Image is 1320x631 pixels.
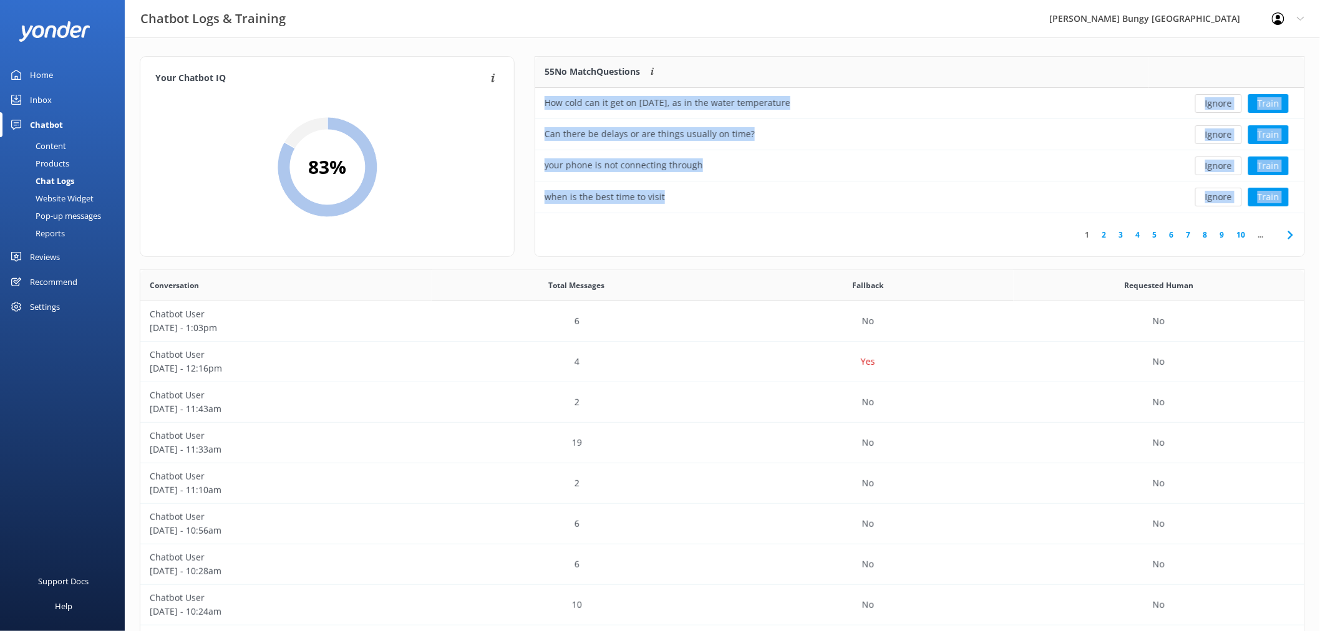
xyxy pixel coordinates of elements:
[7,190,94,207] div: Website Widget
[1079,229,1096,241] a: 1
[862,598,874,612] p: No
[1214,229,1231,241] a: 9
[535,88,1304,213] div: grid
[545,158,703,172] div: your phone is not connecting through
[155,72,487,85] h4: Your Chatbot IQ
[862,436,874,450] p: No
[140,463,1304,504] div: row
[862,517,874,531] p: No
[150,605,422,619] p: [DATE] - 10:24am
[852,279,883,291] span: Fallback
[30,244,60,269] div: Reviews
[140,423,1304,463] div: row
[150,307,422,321] p: Chatbot User
[1195,125,1242,144] button: Ignore
[1096,229,1113,241] a: 2
[140,301,1304,342] div: row
[30,62,53,87] div: Home
[7,172,125,190] a: Chat Logs
[862,476,874,490] p: No
[572,598,582,612] p: 10
[7,137,66,155] div: Content
[1153,355,1165,368] p: No
[19,21,90,42] img: yonder-white-logo.png
[150,429,422,443] p: Chatbot User
[575,476,580,490] p: 2
[535,119,1304,150] div: row
[535,88,1304,119] div: row
[150,279,199,291] span: Conversation
[150,402,422,416] p: [DATE] - 11:43am
[150,321,422,335] p: [DATE] - 1:03pm
[1197,229,1214,241] a: 8
[30,112,63,137] div: Chatbot
[55,594,72,619] div: Help
[1113,229,1130,241] a: 3
[862,314,874,328] p: No
[150,510,422,524] p: Chatbot User
[7,155,125,172] a: Products
[1153,557,1165,571] p: No
[7,172,74,190] div: Chat Logs
[150,362,422,375] p: [DATE] - 12:16pm
[140,9,286,29] h3: Chatbot Logs & Training
[140,342,1304,382] div: row
[39,569,89,594] div: Support Docs
[1153,476,1165,490] p: No
[1248,157,1289,175] button: Train
[1195,188,1242,206] button: Ignore
[150,348,422,362] p: Chatbot User
[1153,436,1165,450] p: No
[1153,395,1165,409] p: No
[1163,229,1180,241] a: 6
[575,395,580,409] p: 2
[1153,314,1165,328] p: No
[150,443,422,456] p: [DATE] - 11:33am
[545,127,755,141] div: Can there be delays or are things usually on time?
[7,207,101,224] div: Pop-up messages
[140,585,1304,625] div: row
[1153,598,1165,612] p: No
[545,65,640,79] p: 55 No Match Questions
[1153,517,1165,531] p: No
[862,557,874,571] p: No
[150,470,422,483] p: Chatbot User
[862,395,874,409] p: No
[1248,94,1289,113] button: Train
[861,355,875,368] p: Yes
[7,207,125,224] a: Pop-up messages
[150,591,422,605] p: Chatbot User
[1195,94,1242,113] button: Ignore
[1248,188,1289,206] button: Train
[572,436,582,450] p: 19
[140,382,1304,423] div: row
[150,524,422,537] p: [DATE] - 10:56am
[575,355,580,368] p: 4
[1124,279,1193,291] span: Requested Human
[1130,229,1147,241] a: 4
[30,269,77,294] div: Recommend
[1195,157,1242,175] button: Ignore
[30,294,60,319] div: Settings
[140,504,1304,544] div: row
[7,190,125,207] a: Website Widget
[7,137,125,155] a: Content
[545,190,665,204] div: when is the best time to visit
[535,150,1304,181] div: row
[7,155,69,172] div: Products
[1252,229,1270,241] span: ...
[308,152,346,182] h2: 83 %
[535,181,1304,213] div: row
[150,551,422,564] p: Chatbot User
[575,557,580,571] p: 6
[549,279,605,291] span: Total Messages
[1147,229,1163,241] a: 5
[150,564,422,578] p: [DATE] - 10:28am
[150,483,422,497] p: [DATE] - 11:10am
[545,96,790,110] div: How cold can it get on [DATE], as in the water temperature
[30,87,52,112] div: Inbox
[1248,125,1289,144] button: Train
[7,224,125,242] a: Reports
[1180,229,1197,241] a: 7
[150,388,422,402] p: Chatbot User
